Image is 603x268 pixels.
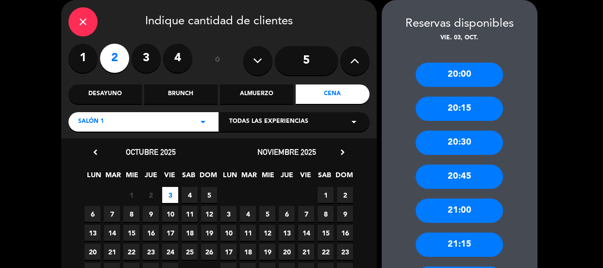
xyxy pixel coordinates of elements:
[77,16,89,28] i: close
[240,244,256,260] span: 18
[143,206,159,222] span: 9
[220,84,293,104] div: Almuerzo
[229,117,308,127] span: Todas las experiencias
[162,244,178,260] span: 24
[416,233,503,257] div: 21:15
[162,206,178,222] span: 10
[104,206,120,222] span: 7
[100,44,129,73] label: 2
[182,206,198,222] span: 11
[416,165,503,189] div: 20:45
[240,225,256,241] span: 11
[279,206,295,222] span: 6
[416,199,503,223] div: 21:00
[181,169,197,185] span: SAB
[143,187,159,203] span: 2
[240,206,256,222] span: 4
[335,169,352,185] span: DOM
[143,169,159,185] span: JUE
[382,15,537,33] div: Reservas disponibles
[68,44,98,73] label: 1
[200,169,216,185] span: DOM
[279,225,295,241] span: 13
[220,225,236,241] span: 10
[123,225,139,241] span: 15
[259,225,275,241] span: 12
[279,169,295,185] span: JUE
[78,117,104,127] span: Salón 1
[162,169,178,185] span: VIE
[84,244,100,260] span: 20
[202,44,234,78] div: ó
[68,7,369,36] div: Indique cantidad de clientes
[298,225,314,241] span: 14
[318,206,334,222] span: 8
[337,147,348,157] i: chevron_right
[317,169,333,185] span: SAB
[201,244,217,260] span: 26
[182,244,198,260] span: 25
[382,33,537,43] div: vie. 03, oct.
[298,169,314,185] span: VIE
[143,244,159,260] span: 23
[123,206,139,222] span: 8
[279,244,295,260] span: 20
[84,225,100,241] span: 13
[143,225,159,241] span: 16
[182,187,198,203] span: 4
[348,116,360,128] i: arrow_drop_down
[163,44,192,73] label: 4
[182,225,198,241] span: 18
[201,225,217,241] span: 19
[337,187,353,203] span: 2
[86,169,102,185] span: LUN
[318,244,334,260] span: 22
[416,97,503,121] div: 20:15
[298,206,314,222] span: 7
[68,84,142,104] div: Desayuno
[126,147,176,157] span: octubre 2025
[416,131,503,155] div: 20:30
[318,225,334,241] span: 15
[197,116,209,128] i: arrow_drop_down
[162,187,178,203] span: 3
[337,206,353,222] span: 9
[124,169,140,185] span: MIE
[337,244,353,260] span: 23
[123,187,139,203] span: 1
[257,147,316,157] span: noviembre 2025
[318,187,334,203] span: 1
[132,44,161,73] label: 3
[104,225,120,241] span: 14
[337,225,353,241] span: 16
[298,244,314,260] span: 21
[201,187,217,203] span: 5
[241,169,257,185] span: MAR
[296,84,369,104] div: Cena
[123,244,139,260] span: 22
[104,244,120,260] span: 21
[90,147,100,157] i: chevron_left
[201,206,217,222] span: 12
[84,206,100,222] span: 6
[259,244,275,260] span: 19
[222,169,238,185] span: LUN
[220,206,236,222] span: 3
[416,63,503,87] div: 20:00
[162,225,178,241] span: 17
[260,169,276,185] span: MIE
[105,169,121,185] span: MAR
[220,244,236,260] span: 17
[144,84,218,104] div: Brunch
[259,206,275,222] span: 5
